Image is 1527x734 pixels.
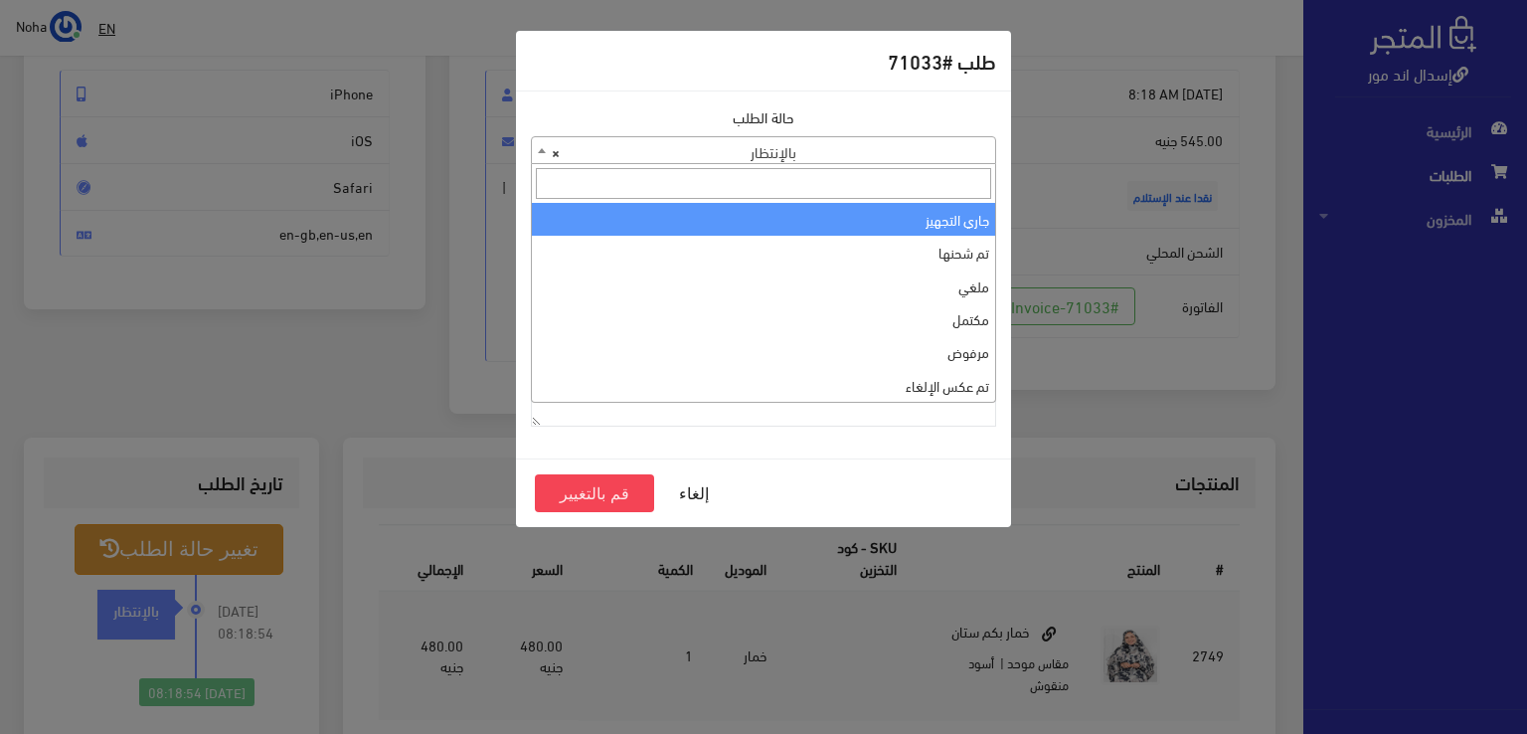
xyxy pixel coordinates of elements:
[532,270,995,302] li: ملغي
[532,137,995,165] span: بالإنتظار
[532,302,995,335] li: مكتمل
[532,203,995,236] li: جاري التجهيز
[733,106,794,128] label: حالة الطلب
[531,136,996,164] span: بالإنتظار
[888,46,996,76] h5: طلب #71033
[24,598,99,673] iframe: Drift Widget Chat Controller
[532,236,995,269] li: تم شحنها
[532,369,995,402] li: تم عكس الإلغاء
[535,474,654,512] button: قم بالتغيير
[552,137,560,165] span: ×
[654,474,734,512] button: إلغاء
[532,335,995,368] li: مرفوض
